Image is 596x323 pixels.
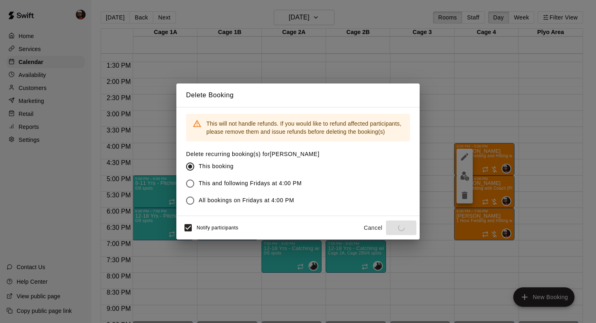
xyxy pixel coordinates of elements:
[199,196,294,205] span: All bookings on Fridays at 4:00 PM
[199,179,302,188] span: This and following Fridays at 4:00 PM
[360,220,386,235] button: Cancel
[197,225,238,231] span: Notify participants
[176,83,420,107] h2: Delete Booking
[186,150,319,158] label: Delete recurring booking(s) for [PERSON_NAME]
[206,116,403,139] div: This will not handle refunds. If you would like to refund affected participants, please remove th...
[199,162,234,171] span: This booking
